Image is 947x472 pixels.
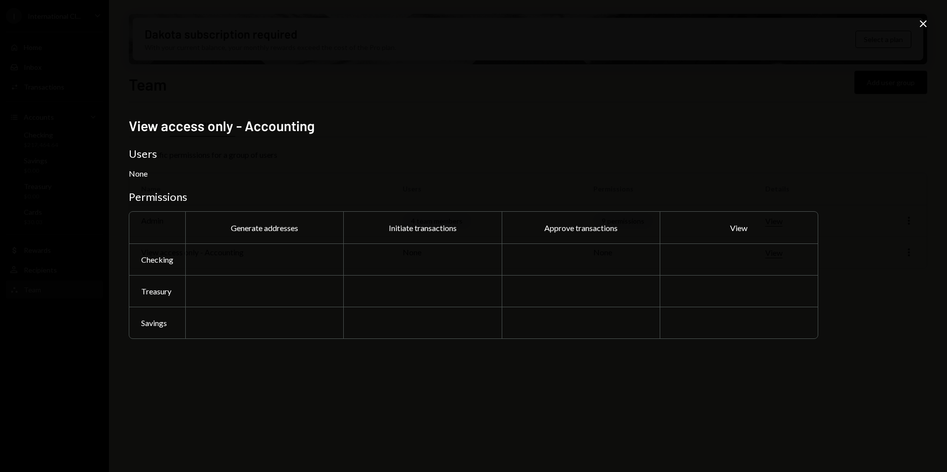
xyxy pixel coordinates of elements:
[502,212,660,243] div: Approve transactions
[129,243,185,275] div: Checking
[129,169,818,178] div: None
[343,212,501,243] div: Initiate transactions
[129,307,185,338] div: Savings
[129,190,818,204] h3: Permissions
[129,275,185,307] div: Treasury
[660,212,818,243] div: View
[129,147,818,161] h3: Users
[185,212,343,243] div: Generate addresses
[129,116,818,136] h2: View access only - Accounting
